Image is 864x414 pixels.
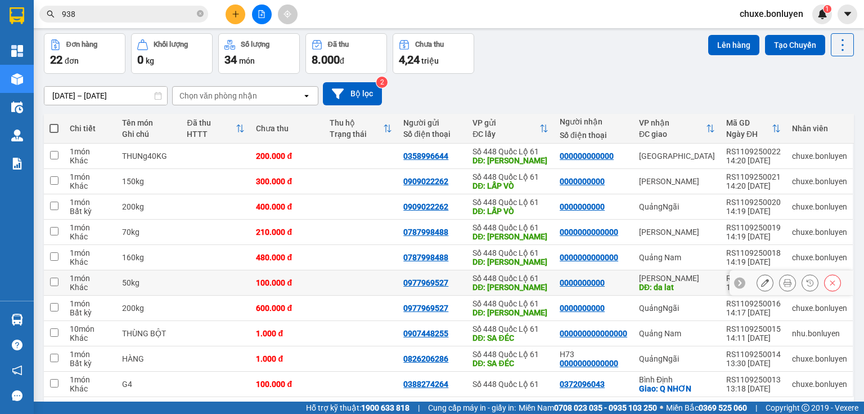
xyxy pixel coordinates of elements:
[472,207,548,216] div: DĐ: LẤP VÒ
[560,131,628,140] div: Số điện thoại
[792,152,847,161] div: chuxe.bonluyen
[181,114,250,144] th: Toggle SortBy
[256,354,318,363] div: 1.000 đ
[792,124,847,133] div: Nhân viên
[726,274,781,283] div: RS1109250017
[70,350,111,359] div: 1 món
[726,118,772,127] div: Mã GD
[726,248,781,257] div: RS1109250018
[399,53,420,66] span: 4,24
[340,56,344,65] span: đ
[472,324,548,333] div: Số 448 Quốc Lộ 61
[256,304,318,313] div: 600.000 đ
[11,314,23,326] img: warehouse-icon
[122,118,175,127] div: Tên món
[428,402,516,414] span: Cung cấp máy in - giấy in:
[472,118,539,127] div: VP gửi
[70,384,111,393] div: Khác
[639,384,715,393] div: Giao: Q NHƠN
[330,118,383,127] div: Thu hộ
[70,248,111,257] div: 1 món
[70,375,111,384] div: 1 món
[256,253,318,262] div: 480.000 đ
[843,9,853,19] span: caret-down
[560,152,614,161] div: 000000000000
[726,299,781,308] div: RS1109250016
[472,248,548,257] div: Số 448 Quốc Lộ 61
[639,177,715,186] div: [PERSON_NAME]
[726,283,781,292] div: 14:18 [DATE]
[11,101,23,113] img: warehouse-icon
[726,130,772,139] div: Ngày ĐH
[256,278,318,287] div: 100.000 đ
[472,380,548,389] div: Số 448 Quốc Lộ 61
[726,333,781,342] div: 14:11 [DATE]
[472,198,548,207] div: Số 448 Quốc Lộ 61
[639,375,715,384] div: Bình Định
[70,223,111,232] div: 1 món
[70,257,111,266] div: Khác
[660,406,663,410] span: ⚪️
[726,257,781,266] div: 14:19 [DATE]
[726,181,781,190] div: 14:20 [DATE]
[283,10,291,18] span: aim
[726,156,781,165] div: 14:20 [DATE]
[418,402,420,414] span: |
[65,56,79,65] span: đơn
[639,283,715,292] div: DĐ: da lat
[256,202,318,211] div: 400.000 đ
[472,308,548,317] div: DĐ: LAI VUNG
[11,45,23,57] img: dashboard-icon
[472,359,548,368] div: DĐ: SA ĐÉC
[70,232,111,241] div: Khác
[560,177,605,186] div: 0000000000
[376,77,388,88] sup: 2
[403,304,448,313] div: 0977969527
[726,198,781,207] div: RS1109250020
[241,41,269,48] div: Số lượng
[699,403,747,412] strong: 0369 525 060
[472,350,548,359] div: Số 448 Quốc Lộ 61
[726,147,781,156] div: RS1109250022
[256,329,318,338] div: 1.000 đ
[70,181,111,190] div: Khác
[239,56,255,65] span: món
[70,207,111,216] div: Bất kỳ
[755,402,757,414] span: |
[62,8,195,20] input: Tìm tên, số ĐT hoặc mã đơn
[726,324,781,333] div: RS1109250015
[639,354,715,363] div: QuảngNgãi
[393,33,474,74] button: Chưa thu4,24 triệu
[324,114,398,144] th: Toggle SortBy
[403,329,448,338] div: 0907448255
[726,232,781,241] div: 14:19 [DATE]
[122,130,175,139] div: Ghi chú
[421,56,439,65] span: triệu
[70,324,111,333] div: 10 món
[187,118,236,127] div: Đã thu
[44,33,125,74] button: Đơn hàng22đơn
[137,53,143,66] span: 0
[218,33,300,74] button: Số lượng34món
[403,278,448,287] div: 0977969527
[306,402,409,414] span: Hỗ trợ kỹ thuật:
[131,33,213,74] button: Khối lượng0kg
[256,380,318,389] div: 100.000 đ
[472,299,548,308] div: Số 448 Quốc Lộ 61
[639,228,715,237] div: [PERSON_NAME]
[726,308,781,317] div: 14:17 [DATE]
[256,152,318,161] div: 200.000 đ
[472,274,548,283] div: Số 448 Quốc Lộ 61
[726,359,781,368] div: 13:30 [DATE]
[328,41,349,48] div: Đã thu
[70,172,111,181] div: 1 món
[70,147,111,156] div: 1 món
[467,114,554,144] th: Toggle SortBy
[639,329,715,338] div: Quảng Nam
[639,304,715,313] div: QuảngNgãi
[11,158,23,170] img: solution-icon
[197,9,204,20] span: close-circle
[224,53,237,66] span: 34
[11,130,23,141] img: warehouse-icon
[122,152,175,161] div: THUNg40KG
